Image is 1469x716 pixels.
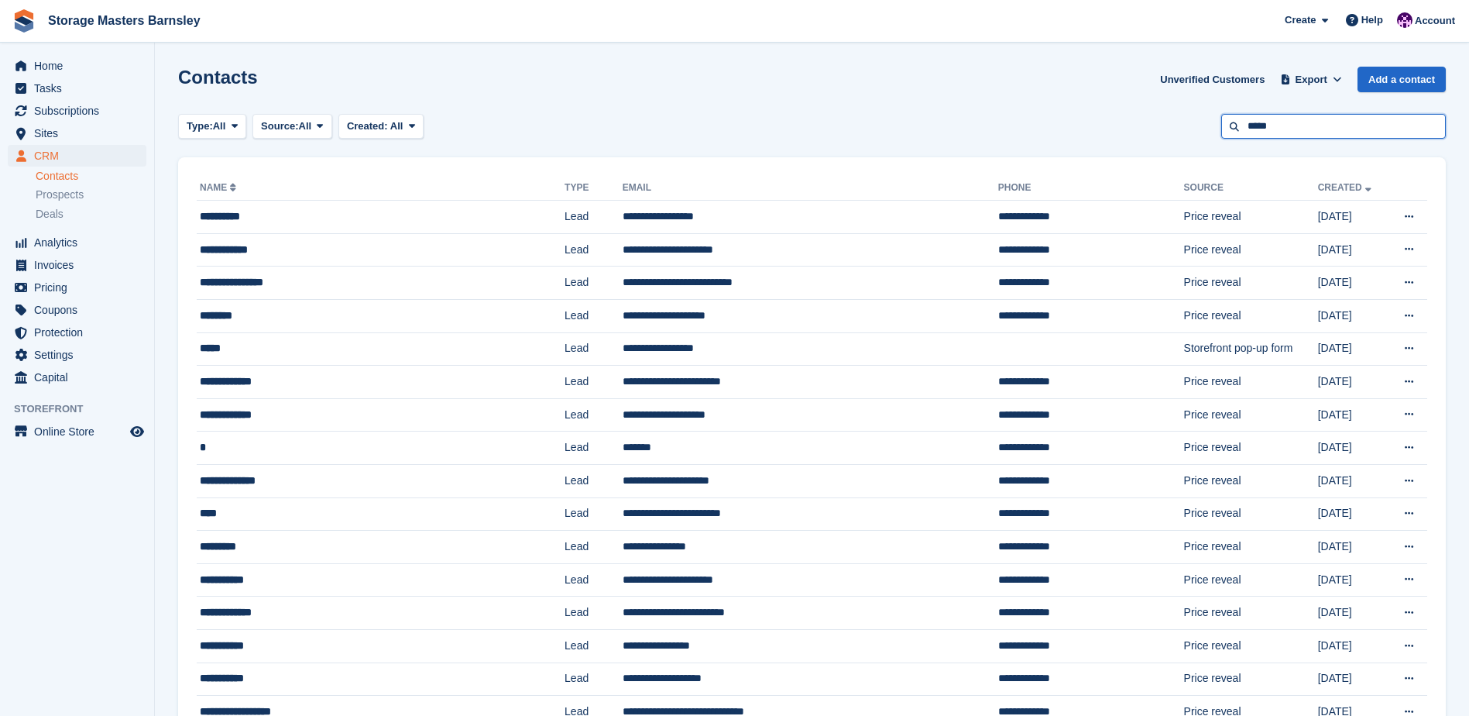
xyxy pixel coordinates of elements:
td: Lead [565,201,623,234]
span: Export [1296,72,1327,88]
span: Invoices [34,254,127,276]
td: [DATE] [1318,201,1388,234]
td: Lead [565,597,623,630]
a: Add a contact [1357,67,1446,92]
td: Lead [565,267,623,300]
td: Price reveal [1184,531,1318,564]
td: [DATE] [1318,398,1388,432]
a: menu [8,367,146,388]
th: Type [565,176,623,201]
span: Settings [34,344,127,366]
td: Price reveal [1184,233,1318,267]
td: Price reveal [1184,563,1318,597]
span: Capital [34,367,127,388]
td: Price reveal [1184,299,1318,332]
h1: Contacts [178,67,258,88]
td: Lead [565,464,623,497]
th: Phone [998,176,1184,201]
a: Prospects [36,187,146,203]
span: CRM [34,145,127,167]
span: Prospects [36,188,84,202]
span: Help [1361,12,1383,28]
a: menu [8,421,146,442]
span: Source: [261,119,298,134]
td: Price reveal [1184,663,1318,696]
span: Deals [36,207,63,222]
span: Pricing [34,277,127,298]
a: Storage Masters Barnsley [42,8,207,33]
span: Online Store [34,421,127,442]
button: Type: All [178,114,246,139]
td: Price reveal [1184,267,1318,300]
td: Lead [565,497,623,531]
td: Price reveal [1184,398,1318,432]
td: [DATE] [1318,629,1388,663]
td: Price reveal [1184,497,1318,531]
th: Email [623,176,998,201]
td: Price reveal [1184,629,1318,663]
td: Price reveal [1184,597,1318,630]
td: Lead [565,332,623,366]
a: Created [1318,182,1375,193]
a: menu [8,77,146,99]
a: Contacts [36,169,146,184]
span: Protection [34,322,127,343]
td: Lead [565,629,623,663]
td: [DATE] [1318,663,1388,696]
span: All [390,120,403,132]
td: Price reveal [1184,366,1318,399]
td: [DATE] [1318,432,1388,465]
a: menu [8,232,146,253]
td: [DATE] [1318,366,1388,399]
a: menu [8,100,146,122]
td: [DATE] [1318,597,1388,630]
a: menu [8,344,146,366]
a: menu [8,322,146,343]
span: Subscriptions [34,100,127,122]
td: Lead [565,398,623,432]
span: Home [34,55,127,77]
a: Name [200,182,239,193]
a: menu [8,277,146,298]
td: [DATE] [1318,332,1388,366]
td: [DATE] [1318,497,1388,531]
span: Sites [34,122,127,144]
th: Source [1184,176,1318,201]
a: menu [8,145,146,167]
span: All [299,119,312,134]
img: Louise Masters [1397,12,1412,28]
a: menu [8,254,146,276]
td: [DATE] [1318,464,1388,497]
td: Price reveal [1184,201,1318,234]
span: Coupons [34,299,127,321]
td: Lead [565,233,623,267]
td: [DATE] [1318,233,1388,267]
td: Price reveal [1184,432,1318,465]
a: Deals [36,206,146,222]
a: menu [8,299,146,321]
td: [DATE] [1318,267,1388,300]
img: stora-icon-8386f47178a22dfd0bd8f6a31ec36ba5ce8667c1dd55bd0f319d3a0aa187defe.svg [12,9,36,33]
a: Unverified Customers [1154,67,1271,92]
td: [DATE] [1318,299,1388,332]
td: Lead [565,563,623,597]
td: Lead [565,299,623,332]
td: [DATE] [1318,531,1388,564]
button: Created: All [338,114,424,139]
button: Export [1277,67,1345,92]
span: Type: [187,119,213,134]
td: Lead [565,366,623,399]
button: Source: All [252,114,332,139]
td: Price reveal [1184,464,1318,497]
span: Account [1415,13,1455,29]
span: All [213,119,226,134]
span: Created: [347,120,388,132]
span: Analytics [34,232,127,253]
td: [DATE] [1318,563,1388,597]
td: Storefront pop-up form [1184,332,1318,366]
span: Storefront [14,401,154,417]
td: Lead [565,432,623,465]
td: Lead [565,531,623,564]
a: menu [8,122,146,144]
a: menu [8,55,146,77]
